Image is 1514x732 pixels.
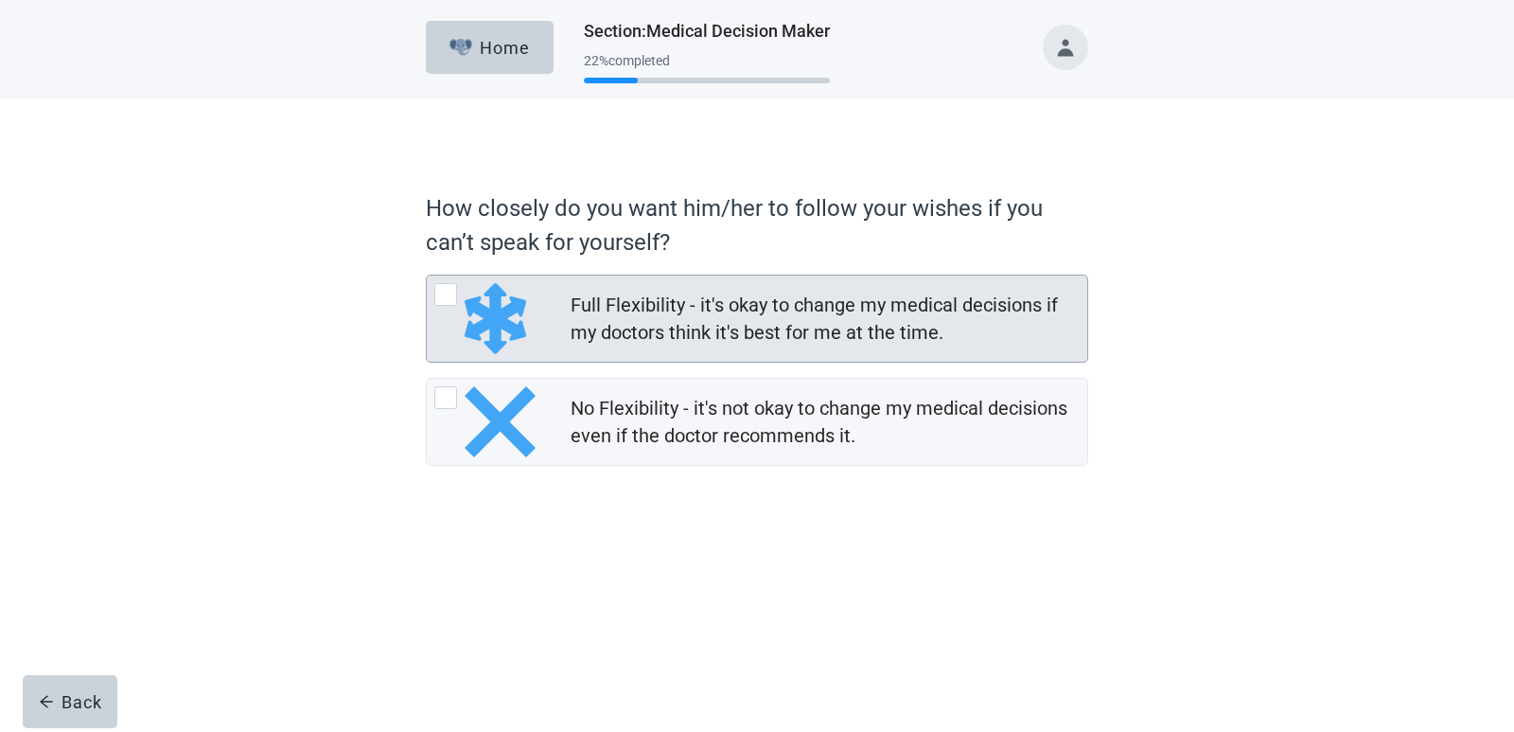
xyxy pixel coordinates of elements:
button: Toggle account menu [1043,25,1088,70]
div: No Flexibility - it's not okay to change my medical decisions even if the doctor recommends it. [571,395,1076,450]
h1: Section : Medical Decision Maker [584,18,830,45]
div: Back [39,692,102,711]
span: arrow-left [39,694,54,709]
div: Full Flexibility - it's okay to change my medical decisions if my doctors think it's best for me ... [426,275,1088,363]
div: Progress section [584,45,830,92]
button: arrow-leftBack [23,675,117,728]
div: 22 % completed [584,53,830,68]
img: Elephant [449,39,473,56]
div: Full Flexibility - it's okay to change my medical decisions if my doctors think it's best for me ... [571,292,1076,347]
div: No Flexibility - it's not okay to change my medical decisions even if the doctor recommends it., ... [426,378,1088,466]
p: How closely do you want him/her to follow your wishes if you can’t speak for yourself? [426,191,1079,259]
button: ElephantHome [426,21,554,74]
div: Home [449,38,531,57]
